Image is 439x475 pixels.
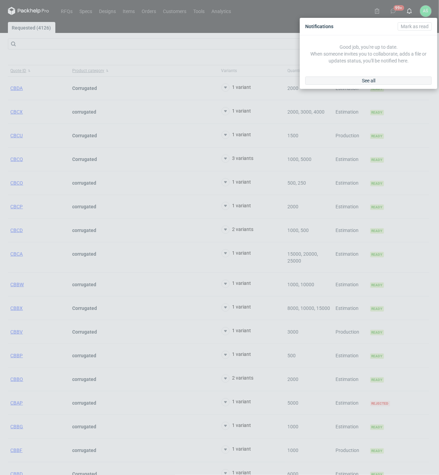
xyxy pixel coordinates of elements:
[398,22,432,31] button: Mark as read
[303,21,435,32] div: Notifications
[362,78,375,83] span: See all
[308,44,429,64] p: Good job, you're up to date. When someone invites you to collaborate, adds a file or updates stat...
[305,77,432,85] a: See all
[401,24,429,29] span: Mark as read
